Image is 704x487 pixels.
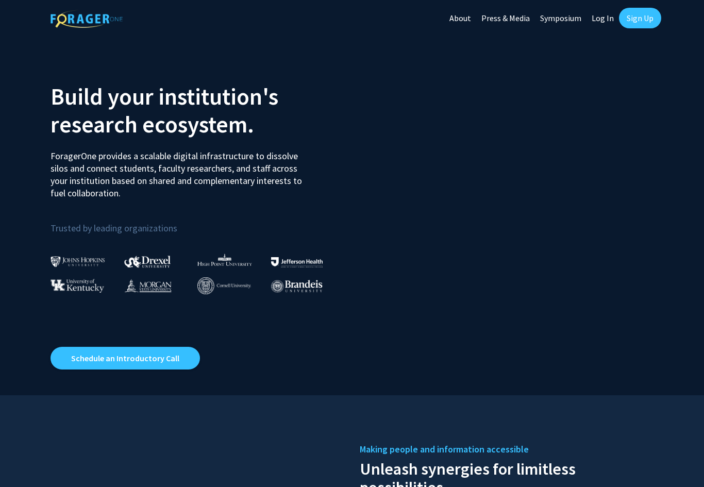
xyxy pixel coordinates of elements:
p: ForagerOne provides a scalable digital infrastructure to dissolve silos and connect students, fac... [51,142,309,199]
img: ForagerOne Logo [51,10,123,28]
img: High Point University [197,254,252,266]
img: Cornell University [197,277,251,294]
img: Morgan State University [124,279,172,292]
a: Sign Up [619,8,661,28]
h5: Making people and information accessible [360,442,653,457]
img: Brandeis University [271,280,323,293]
img: Drexel University [124,256,171,267]
img: University of Kentucky [51,279,104,293]
img: Thomas Jefferson University [271,257,323,267]
a: Opens in a new tab [51,347,200,370]
p: Trusted by leading organizations [51,208,344,236]
h2: Build your institution's research ecosystem. [51,82,344,138]
img: Johns Hopkins University [51,256,105,267]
